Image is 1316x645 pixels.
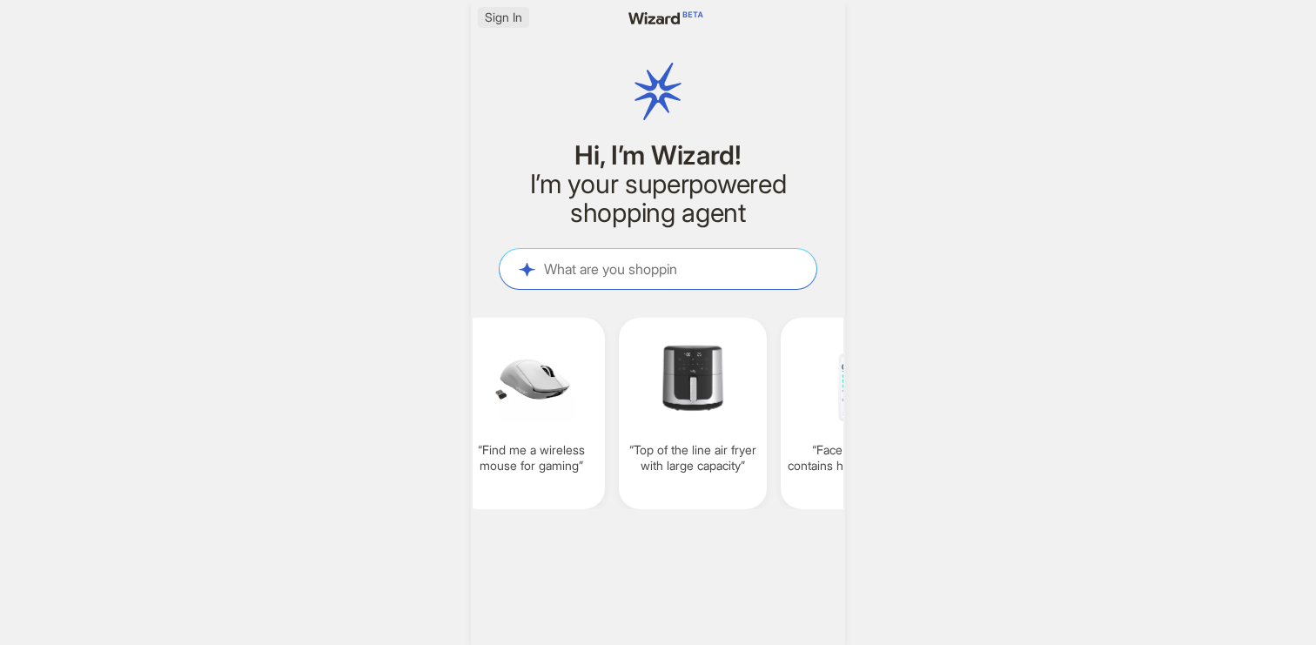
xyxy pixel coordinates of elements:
[464,442,598,474] q: Find me a wireless mouse for gaming
[788,328,922,428] img: Face%20wash%20that%20contains%20hyaluronic%20acid-6f0c777e.png
[485,10,522,25] span: Sign In
[781,318,929,509] div: Face wash that contains hyaluronic acid
[457,318,605,509] div: Find me a wireless mouse for gaming
[626,442,760,474] q: Top of the line air fryer with large capacity
[464,328,598,428] img: Find%20me%20a%20wireless%20mouse%20for%20gaming-715c5ba0.png
[788,442,922,474] q: Face wash that contains hyaluronic acid
[619,318,767,509] div: Top of the line air fryer with large capacity
[626,328,760,428] img: Top%20of%20the%20line%20air%20fryer%20with%20large%20capacity-d8b2d60f.png
[478,7,529,28] button: Sign In
[499,141,817,170] h1: Hi, I’m Wizard!
[499,170,817,227] h2: I’m your superpowered shopping agent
